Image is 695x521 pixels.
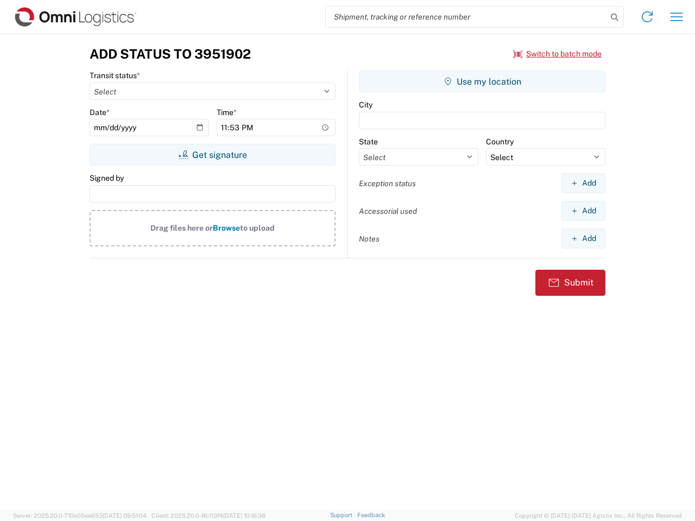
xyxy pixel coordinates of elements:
[103,512,147,519] span: [DATE] 09:51:04
[223,512,266,519] span: [DATE] 10:16:38
[515,511,682,520] span: Copyright © [DATE]-[DATE] Agistix Inc., All Rights Reserved
[150,224,213,232] span: Drag files here or
[359,137,378,147] label: State
[213,224,240,232] span: Browse
[513,45,602,63] button: Switch to batch mode
[13,512,147,519] span: Server: 2025.20.0-710e05ee653
[359,71,605,92] button: Use my location
[90,144,336,166] button: Get signature
[486,137,514,147] label: Country
[326,7,607,27] input: Shipment, tracking or reference number
[330,512,357,518] a: Support
[357,512,385,518] a: Feedback
[90,173,124,183] label: Signed by
[561,228,605,249] button: Add
[359,206,417,216] label: Accessorial used
[240,224,275,232] span: to upload
[561,173,605,193] button: Add
[151,512,266,519] span: Client: 2025.20.0-8b113f4
[217,107,237,117] label: Time
[535,270,605,296] button: Submit
[90,107,110,117] label: Date
[90,46,251,62] h3: Add Status to 3951902
[359,179,416,188] label: Exception status
[90,71,140,80] label: Transit status
[359,234,380,244] label: Notes
[561,201,605,221] button: Add
[359,100,372,110] label: City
